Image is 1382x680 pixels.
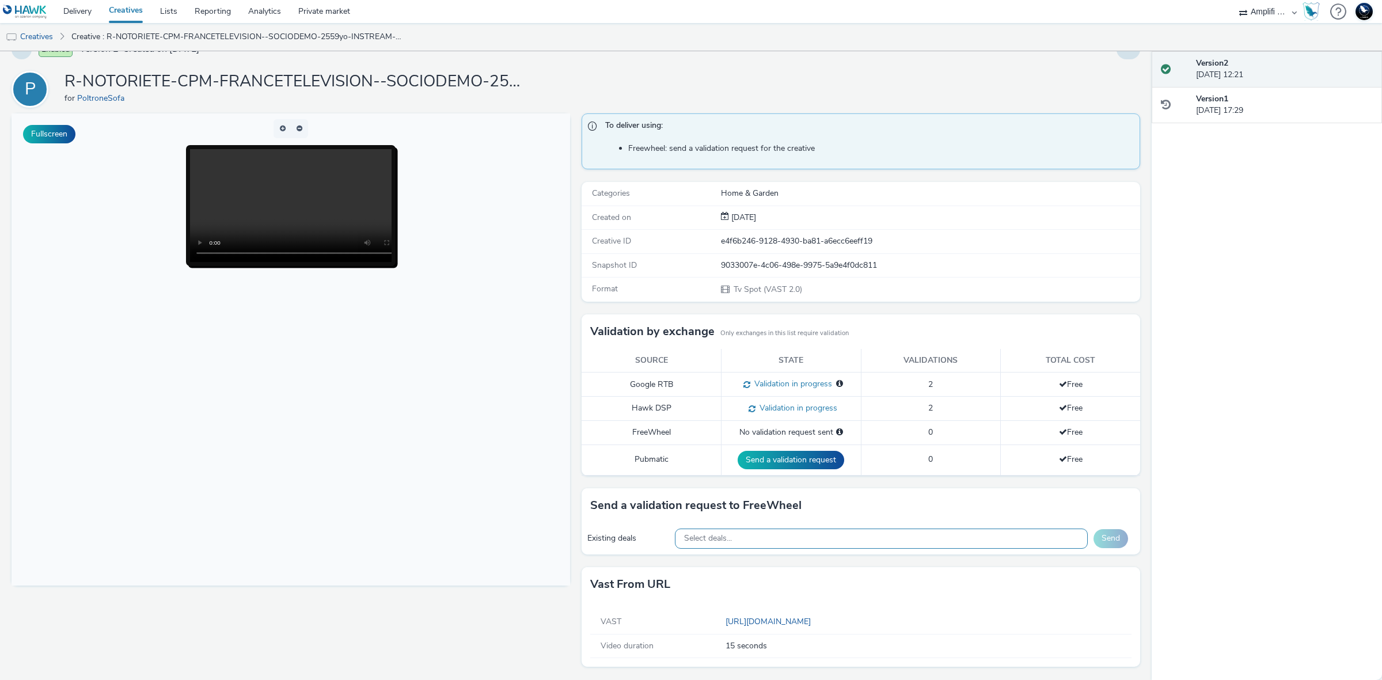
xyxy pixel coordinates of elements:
[592,283,618,294] span: Format
[592,212,631,223] span: Created on
[25,73,36,105] div: P
[1059,379,1083,390] span: Free
[590,323,715,340] h3: Validation by exchange
[722,349,861,373] th: State
[601,616,621,627] span: VAST
[861,349,1001,373] th: Validations
[1356,3,1373,20] img: Support Hawk
[1196,93,1228,104] strong: Version 1
[590,576,670,593] h3: Vast from URL
[726,640,1127,652] span: 15 seconds
[1196,58,1373,81] div: [DATE] 12:21
[592,188,630,199] span: Categories
[23,125,75,143] button: Fullscreen
[1196,93,1373,117] div: [DATE] 17:29
[628,143,1134,154] li: Freewheel: send a validation request for the creative
[1001,349,1141,373] th: Total cost
[601,640,654,651] span: Video duration
[721,235,1139,247] div: e4f6b246-9128-4930-ba81-a6ecc6eeff19
[3,5,47,19] img: undefined Logo
[738,451,844,469] button: Send a validation request
[1303,2,1320,21] img: Hawk Academy
[684,534,732,544] span: Select deals...
[77,93,129,104] a: PoltroneSofa
[582,349,722,373] th: Source
[66,23,411,51] a: Creative : R-NOTORIETE-CPM-FRANCETELEVISION--SOCIODEMO-2559yo-INSTREAM-1x1-TV-15s-P-INSTREAM-1x1-...
[732,284,802,295] span: Tv Spot (VAST 2.0)
[928,454,933,465] span: 0
[605,120,1128,135] span: To deliver using:
[1196,58,1228,69] strong: Version 2
[1059,402,1083,413] span: Free
[582,397,722,421] td: Hawk DSP
[721,188,1139,199] div: Home & Garden
[1094,529,1128,548] button: Send
[12,83,53,94] a: P
[592,235,631,246] span: Creative ID
[6,32,17,43] img: tv
[587,533,669,544] div: Existing deals
[755,402,837,413] span: Validation in progress
[590,497,802,514] h3: Send a validation request to FreeWheel
[64,71,525,93] h1: R-NOTORIETE-CPM-FRANCETELEVISION--SOCIODEMO-2559yo-INSTREAM-1x1-TV-15s-P-INSTREAM-1x1-W35STORE-$4...
[64,93,77,104] span: for
[592,260,637,271] span: Snapshot ID
[928,427,933,438] span: 0
[582,421,722,445] td: FreeWheel
[729,212,756,223] div: Creation 25 August 2025, 17:29
[1303,2,1324,21] a: Hawk Academy
[582,445,722,475] td: Pubmatic
[726,616,815,627] a: [URL][DOMAIN_NAME]
[729,212,756,223] span: [DATE]
[928,379,933,390] span: 2
[727,427,855,438] div: No validation request sent
[720,329,849,338] small: Only exchanges in this list require validation
[750,378,832,389] span: Validation in progress
[836,427,843,438] div: Please select a deal below and click on Send to send a validation request to FreeWheel.
[721,260,1139,271] div: 9033007e-4c06-498e-9975-5a9e4f0dc811
[1059,454,1083,465] span: Free
[582,373,722,397] td: Google RTB
[928,402,933,413] span: 2
[1059,427,1083,438] span: Free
